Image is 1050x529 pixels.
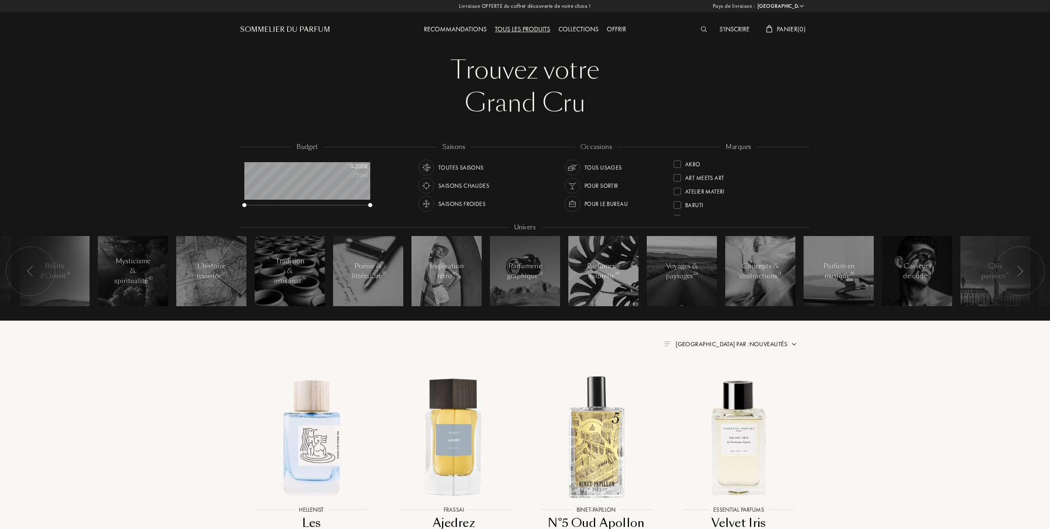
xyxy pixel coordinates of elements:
div: Toutes saisons [438,160,484,175]
span: 13 [778,271,782,276]
span: 24 [693,271,698,276]
div: Tradition & artisanat [272,256,307,286]
div: Binet-Papillon [685,212,726,223]
a: Recommandations [420,25,491,33]
img: Velvet Iris Essential Parfums [674,373,803,501]
div: Tous les produits [491,24,554,35]
div: Mysticisme & spiritualité [114,256,152,286]
a: Offrir [603,25,630,33]
div: Grand Cru [246,87,804,120]
span: Panier ( 0 ) [777,25,806,33]
div: Trouvez votre [246,54,804,87]
img: usage_occasion_all_white.svg [567,162,578,173]
a: S'inscrire [715,25,754,33]
span: 20 [222,271,227,276]
img: arrow_w.png [799,3,805,9]
div: Parfumerie naturelle [586,261,621,281]
div: Baruti [685,198,703,209]
img: Ajedrez Frassai [390,373,518,501]
div: Concepts & abstractions [739,261,781,281]
img: usage_season_cold_white.svg [421,198,432,210]
div: Univers [508,223,542,232]
div: Recommandations [420,24,491,35]
div: Voyages & paysages [665,261,700,281]
span: 79 [302,276,306,281]
span: 49 [615,271,620,276]
div: Inspiration rétro [429,261,464,281]
div: Poésie & littérature [351,261,386,281]
div: Art Meets Art [685,171,724,182]
a: Collections [554,25,603,33]
img: usage_season_hot_white.svg [421,180,432,191]
div: Pour sortir [584,178,618,194]
div: Collections [554,24,603,35]
a: Sommelier du Parfum [240,25,330,35]
span: Pays de livraison : [713,2,755,10]
div: Saisons chaudes [438,178,489,194]
div: Casseurs de code [900,261,935,281]
img: usage_occasion_party_white.svg [567,180,578,191]
img: N°5 Oud Apollon Binet-Papillon [532,373,660,501]
span: 15 [382,271,386,276]
img: Les Dieux aux Bains Hellenist [247,373,376,501]
div: L'histoire revisitée [194,261,229,281]
img: arrow.png [791,341,797,347]
span: 14 [927,271,932,276]
img: arr_left.svg [1017,266,1023,276]
div: Offrir [603,24,630,35]
div: 0 - 200 € [327,162,368,171]
img: usage_occasion_work_white.svg [567,198,578,210]
img: cart_white.svg [766,25,773,33]
img: usage_season_average_white.svg [421,162,432,173]
img: arr_left.svg [27,266,34,276]
div: budget [291,142,324,152]
div: occasions [575,142,618,152]
div: Pour le bureau [584,196,628,212]
div: S'inscrire [715,24,754,35]
span: 45 [452,271,457,276]
img: search_icn_white.svg [701,26,707,32]
div: marques [720,142,757,152]
img: filter_by.png [664,341,671,346]
span: [GEOGRAPHIC_DATA] par : Nouveautés [676,340,787,348]
div: Atelier Materi [685,184,724,196]
div: Tous usages [584,160,622,175]
div: Parfum en musique [821,261,856,281]
span: 10 [148,276,152,281]
a: Tous les produits [491,25,554,33]
div: Parfumerie graphique [507,261,543,281]
div: Saisons froides [438,196,485,212]
div: saisons [437,142,471,152]
div: Akro [685,157,700,168]
span: 23 [538,271,543,276]
div: /50mL [327,171,368,179]
span: 18 [850,271,854,276]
